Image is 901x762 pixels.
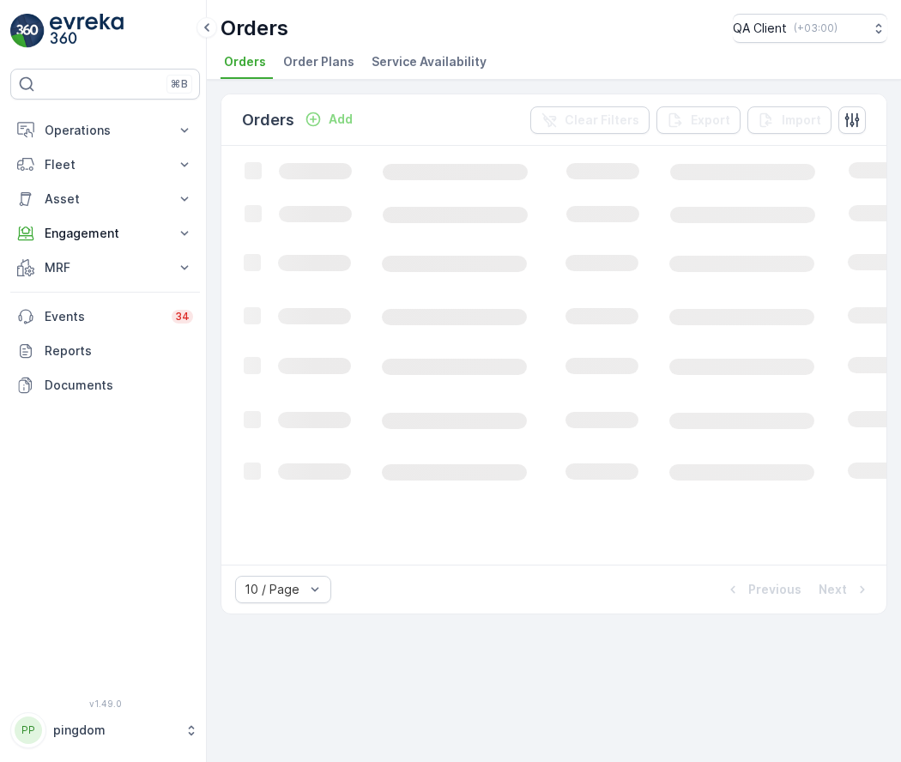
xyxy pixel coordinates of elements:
span: Orders [224,53,266,70]
p: Fleet [45,156,166,173]
p: ⌘B [171,77,188,91]
img: logo_light-DOdMpM7g.png [50,14,124,48]
button: Engagement [10,216,200,251]
p: Engagement [45,225,166,242]
p: Operations [45,122,166,139]
p: Import [782,112,821,129]
p: Reports [45,342,193,360]
p: Orders [221,15,288,42]
span: Order Plans [283,53,354,70]
p: Orders [242,108,294,132]
p: 34 [175,310,190,324]
div: PP [15,717,42,744]
button: Fleet [10,148,200,182]
button: Clear Filters [530,106,650,134]
p: Documents [45,377,193,394]
button: Next [817,579,873,600]
button: Previous [723,579,803,600]
p: Add [329,111,353,128]
p: Clear Filters [565,112,639,129]
p: QA Client [733,20,787,37]
p: Next [819,581,847,598]
button: MRF [10,251,200,285]
p: ( +03:00 ) [794,21,838,35]
button: PPpingdom [10,712,200,748]
p: pingdom [53,722,176,739]
p: Export [691,112,730,129]
span: Service Availability [372,53,487,70]
p: Asset [45,190,166,208]
button: Operations [10,113,200,148]
button: Asset [10,182,200,216]
a: Reports [10,334,200,368]
a: Events34 [10,299,200,334]
button: QA Client(+03:00) [733,14,887,43]
p: Previous [748,581,801,598]
a: Documents [10,368,200,402]
p: Events [45,308,161,325]
img: logo [10,14,45,48]
button: Import [747,106,831,134]
button: Add [298,109,360,130]
p: MRF [45,259,166,276]
button: Export [656,106,741,134]
span: v 1.49.0 [10,698,200,709]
